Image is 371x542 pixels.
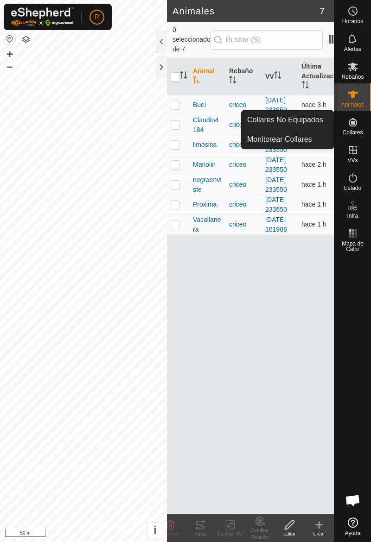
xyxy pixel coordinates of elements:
[334,514,371,540] a: Ayuda
[265,176,287,193] a: [DATE] 233550
[341,102,364,107] span: Animales
[229,220,258,229] div: criceo
[229,180,258,189] div: criceo
[242,111,333,129] a: Collares No Equipados
[11,7,74,26] img: Logo Gallagher
[173,25,211,54] span: 0 seleccionado de 7
[262,58,298,95] th: VV
[185,530,215,537] div: Rutas
[347,158,358,163] span: VVs
[265,96,287,113] a: [DATE] 233550
[298,58,334,95] th: Última Actualización
[180,73,187,80] p-sorticon: Activar para ordenar
[189,58,225,95] th: Animal
[193,200,217,209] span: Proxima
[275,530,304,537] div: Editar
[301,82,309,90] p-sorticon: Activar para ordenar
[193,77,200,85] p-sorticon: Activar para ordenar
[265,196,287,213] a: [DATE] 233550
[341,74,364,80] span: Rebaños
[345,530,361,536] span: Ayuda
[4,33,15,44] button: Restablecer Mapa
[344,185,361,191] span: Estado
[229,200,258,209] div: criceo
[301,201,326,208] span: 22 sept 2025, 19:01
[242,130,333,149] a: Monitorear Collares
[211,30,323,50] input: Buscar (S)
[265,216,287,233] a: [DATE] 101908
[193,160,216,170] span: Manolin
[247,134,312,145] span: Monitorear Collares
[301,181,326,188] span: 22 sept 2025, 18:31
[193,215,222,234] span: Vacallanera
[304,530,334,537] div: Crear
[229,100,258,110] div: criceo
[337,241,369,252] span: Mapa de Calor
[274,73,281,80] p-sorticon: Activar para ordenar
[20,34,32,45] button: Capas del Mapa
[94,522,125,538] a: Contáctenos
[344,46,361,52] span: Alertas
[342,130,363,135] span: Collares
[4,49,15,60] button: +
[245,527,275,541] div: Cambiar Rebaño
[193,115,222,135] span: Claudio4184
[193,140,217,150] span: limosina
[4,61,15,72] button: –
[147,523,163,538] button: i
[42,522,83,538] a: Política de Privacidad
[229,77,237,85] p-sorticon: Activar para ordenar
[301,101,326,108] span: 22 sept 2025, 17:01
[173,6,320,17] h2: Animales
[193,175,222,195] span: negraenviste
[193,100,206,110] span: Buei
[301,161,326,168] span: 22 sept 2025, 18:01
[347,213,358,219] span: Infra
[301,221,326,228] span: 22 sept 2025, 19:01
[265,156,287,173] a: [DATE] 233550
[229,120,258,130] div: criceo
[247,114,323,126] span: Collares No Equipados
[229,140,258,150] div: criceo
[320,4,325,18] span: 7
[215,530,245,537] div: Cambiar VV
[229,160,258,170] div: criceo
[339,486,367,514] div: Chat abierto
[265,136,287,153] a: [DATE] 233550
[225,58,262,95] th: Rebaño
[342,19,363,24] span: Horarios
[154,524,157,536] span: i
[95,12,99,22] span: R
[162,531,179,536] span: Eliminar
